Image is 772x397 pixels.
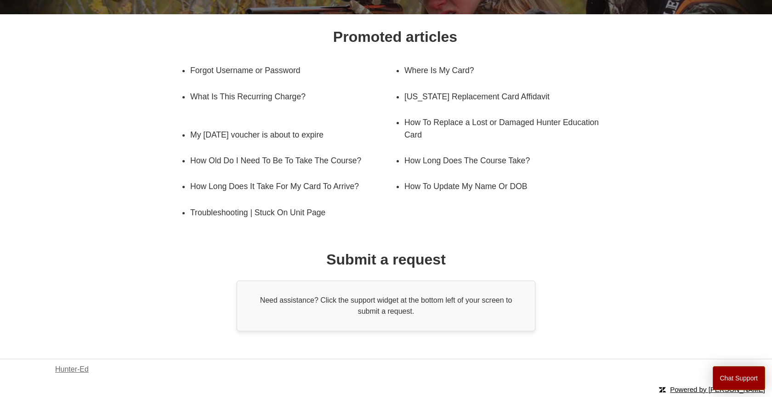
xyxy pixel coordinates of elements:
a: My [DATE] voucher is about to expire [190,122,381,148]
a: Where Is My Card? [404,58,596,83]
a: [US_STATE] Replacement Card Affidavit [404,84,596,109]
h1: Submit a request [326,248,446,270]
a: How Long Does The Course Take? [404,148,596,173]
a: How Old Do I Need To Be To Take The Course? [190,148,381,173]
a: Hunter-Ed [55,364,89,375]
a: How To Update My Name Or DOB [404,173,596,199]
a: How Long Does It Take For My Card To Arrive? [190,173,395,199]
button: Chat Support [713,366,766,390]
a: How To Replace a Lost or Damaged Hunter Education Card [404,109,609,148]
div: Need assistance? Click the support widget at the bottom left of your screen to submit a request. [237,281,535,331]
a: Forgot Username or Password [190,58,381,83]
h1: Promoted articles [333,26,457,48]
a: Troubleshooting | Stuck On Unit Page [190,200,381,225]
a: Powered by [PERSON_NAME] [670,385,765,393]
a: What Is This Recurring Charge? [190,84,395,109]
